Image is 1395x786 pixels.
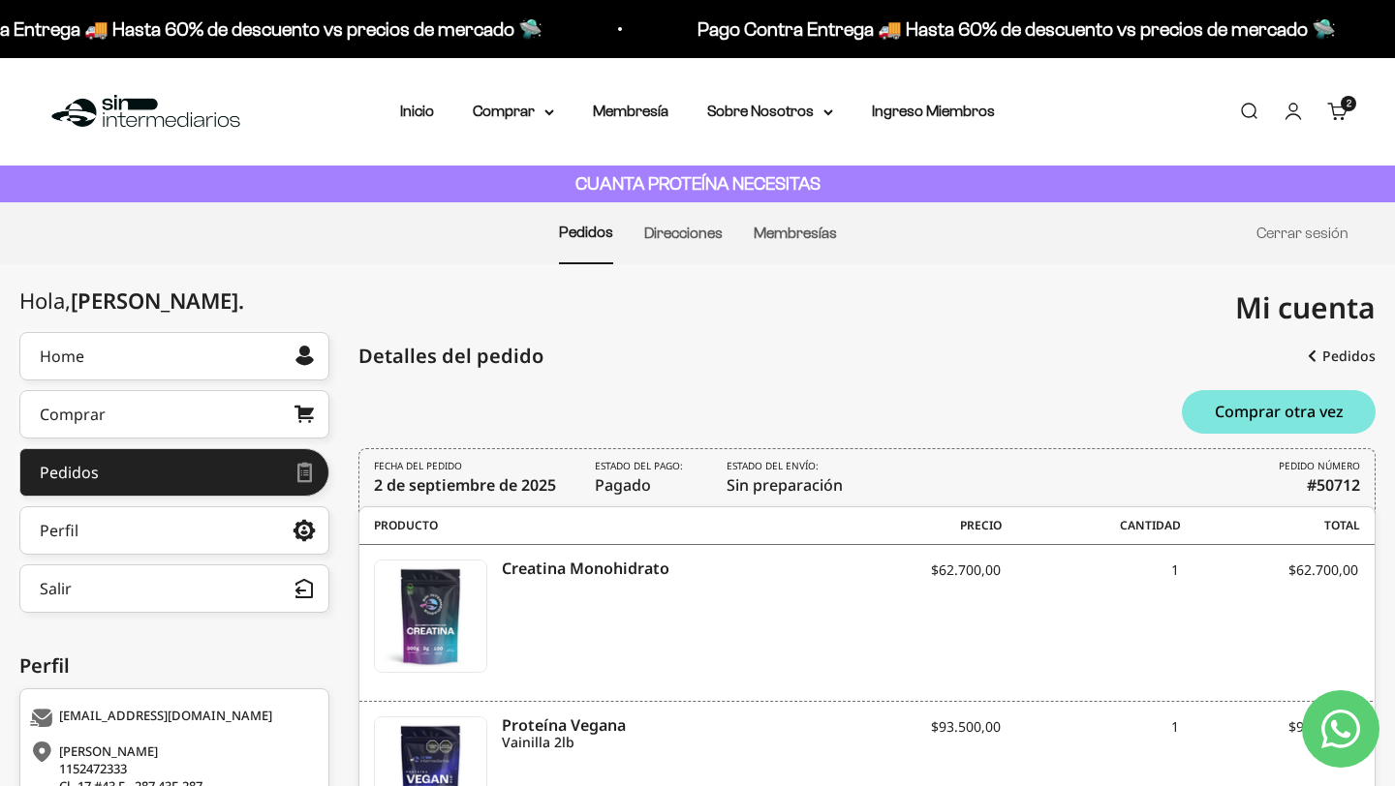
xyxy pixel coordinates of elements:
[71,286,244,315] span: [PERSON_NAME]
[502,734,821,751] i: Vainilla 2lb
[707,99,833,124] summary: Sobre Nosotros
[1001,559,1180,598] div: 1
[1215,404,1344,419] span: Comprar otra vez
[374,474,556,496] time: 2 de septiembre de 2025
[30,709,314,728] div: [EMAIL_ADDRESS][DOMAIN_NAME]
[1347,99,1351,108] span: 2
[1308,339,1376,374] a: Pedidos
[1179,559,1358,598] div: $62.700,00
[872,103,995,119] a: Ingreso Miembros
[19,448,329,497] a: Pedidos
[931,717,1001,736] span: $93.500,00
[1256,225,1348,241] a: Cerrar sesión
[40,407,106,422] div: Comprar
[502,716,821,751] a: Proteína Vegana Vainilla 2lb
[19,332,329,380] a: Home
[374,517,822,534] span: Producto
[374,459,462,473] i: FECHA DEL PEDIDO
[375,560,486,672] img: Creatina Monohidrato
[727,459,843,497] span: Sin preparación
[19,506,329,555] a: Perfil
[1182,390,1376,434] button: Comprar otra vez
[19,564,329,613] button: Salir
[727,459,819,473] i: Estado del envío:
[1001,716,1180,755] div: 1
[697,14,1335,45] p: Pago Contra Entrega 🚚 Hasta 60% de descuento vs precios de mercado 🛸
[19,288,244,313] div: Hola,
[822,517,1002,534] span: Precio
[400,103,434,119] a: Inicio
[1179,716,1358,755] div: $93.500,00
[358,342,543,371] div: Detalles del pedido
[1181,517,1360,534] span: Total
[1279,459,1360,473] i: PEDIDO NÚMERO
[575,173,821,194] strong: CUANTA PROTEÍNA NECESITAS
[19,651,329,680] div: Perfil
[238,286,244,315] span: .
[40,465,99,480] div: Pedidos
[40,348,84,364] div: Home
[754,225,837,241] a: Membresías
[1002,517,1181,534] span: Cantidad
[19,390,329,438] a: Comprar
[559,224,613,240] a: Pedidos
[40,581,72,596] div: Salir
[374,559,487,673] a: Creatina Monohidrato
[595,459,683,473] i: Estado del pago:
[931,560,1001,579] span: $62.700,00
[644,225,723,241] a: Direcciones
[1235,287,1376,327] span: Mi cuenta
[40,523,78,538] div: Perfil
[593,103,668,119] a: Membresía
[502,559,821,577] a: Creatina Monohidrato
[595,459,688,497] span: Pagado
[473,99,554,124] summary: Comprar
[1307,473,1360,497] b: #50712
[502,716,821,734] i: Proteína Vegana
